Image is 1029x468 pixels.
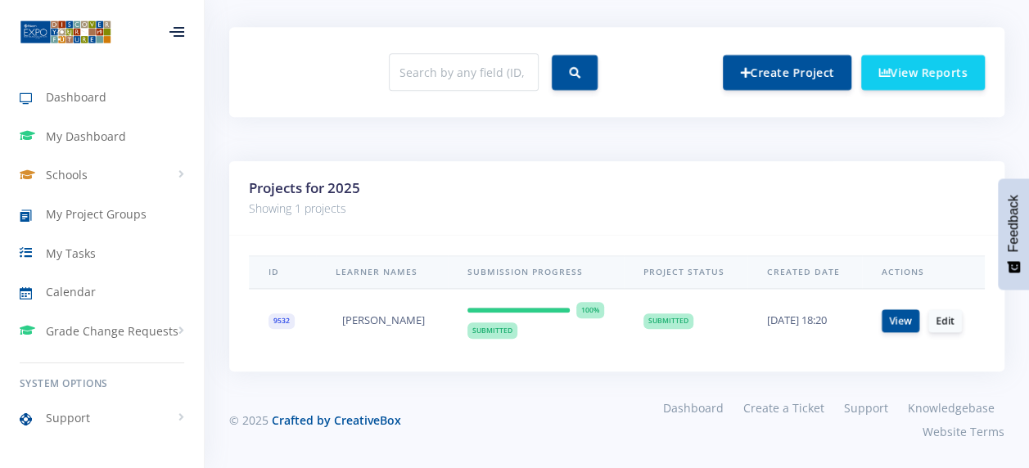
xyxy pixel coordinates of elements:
[46,409,90,426] span: Support
[861,55,985,90] a: View Reports
[834,396,898,420] a: Support
[908,400,995,416] span: Knowledgebase
[998,178,1029,290] button: Feedback - Show survey
[723,55,851,90] a: Create Project
[46,205,147,223] span: My Project Groups
[342,313,425,329] span: [PERSON_NAME]
[272,412,401,428] a: Crafted by CreativeBox
[747,255,862,289] th: Created Date
[46,166,88,183] span: Schools
[249,199,985,218] p: Showing 1 projects
[467,322,517,339] span: Submitted
[733,396,834,420] a: Create a Ticket
[46,245,96,262] span: My Tasks
[643,313,693,330] span: Submitted
[448,255,624,289] th: Submission Progress
[249,178,985,199] h3: Projects for 2025
[882,309,919,332] a: View
[46,283,96,300] span: Calendar
[316,255,448,289] th: Learner Names
[46,322,178,340] span: Grade Change Requests
[46,88,106,106] span: Dashboard
[46,128,126,145] span: My Dashboard
[269,313,295,330] span: 9532
[576,302,604,318] span: 100%
[20,376,184,391] h6: System Options
[249,255,316,289] th: ID
[898,396,1004,420] a: Knowledgebase
[624,255,747,289] th: Project Status
[389,53,539,91] input: Search by any field (ID, name, school, etc.)
[747,289,862,352] td: [DATE] 18:20
[653,396,733,420] a: Dashboard
[229,412,605,429] div: © 2025
[862,255,985,289] th: Actions
[1006,195,1021,252] span: Feedback
[928,309,962,332] a: Edit
[20,19,111,45] img: ...
[913,420,1004,443] a: Website Terms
